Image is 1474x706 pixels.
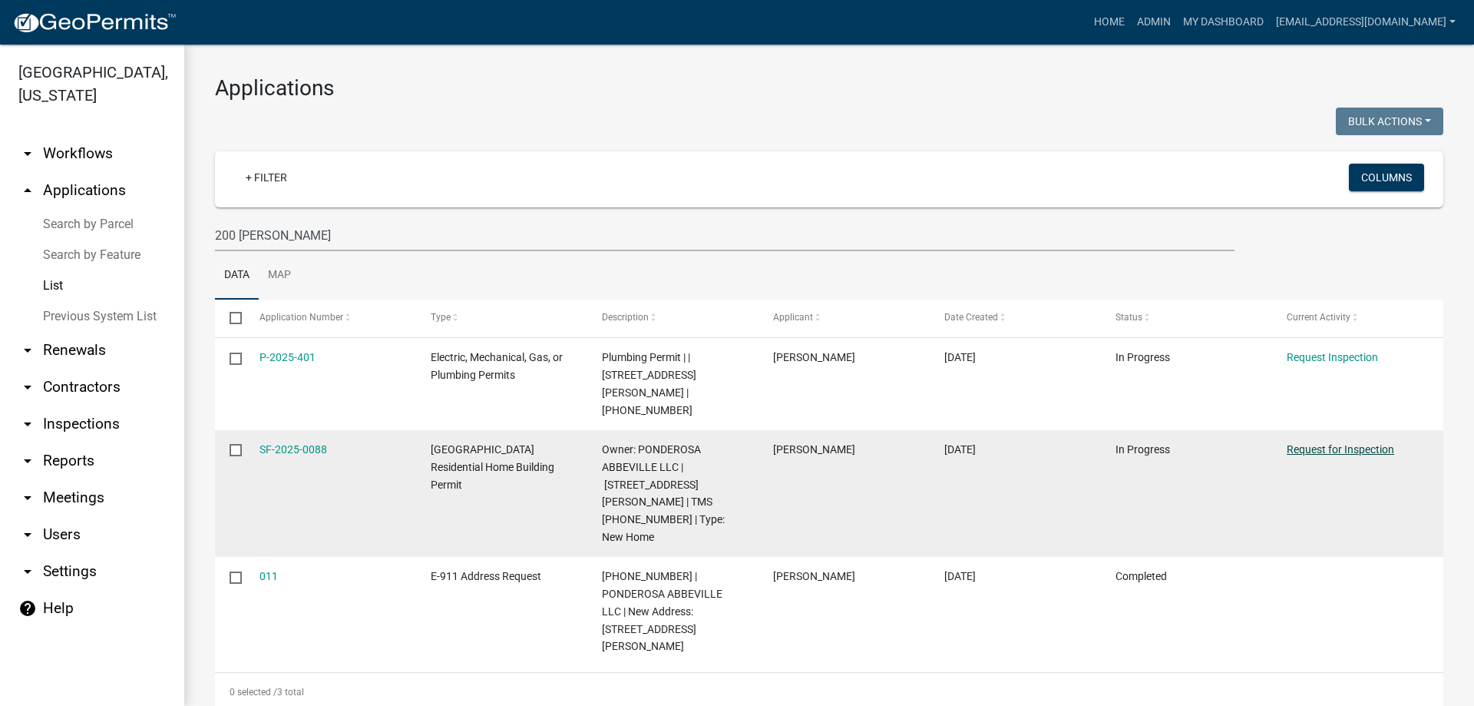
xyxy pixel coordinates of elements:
[431,351,563,381] span: Electric, Mechanical, Gas, or Plumbing Permits
[18,562,37,581] i: arrow_drop_down
[233,164,299,191] a: + Filter
[944,351,976,363] span: 08/19/2025
[215,220,1234,251] input: Search for applications
[18,525,37,544] i: arrow_drop_down
[1287,351,1378,363] a: Request Inspection
[1088,8,1131,37] a: Home
[18,378,37,396] i: arrow_drop_down
[259,443,327,456] a: SF-2025-0088
[1177,8,1270,37] a: My Dashboard
[1349,164,1424,191] button: Columns
[1101,300,1272,336] datatable-header-cell: Status
[431,570,541,582] span: E-911 Address Request
[602,351,696,416] span: Plumbing Permit | | 200 SHARON CHURCH RD | 145-00-00-058
[1115,351,1170,363] span: In Progress
[773,351,855,363] span: Chris Morgan
[18,415,37,433] i: arrow_drop_down
[215,75,1443,101] h3: Applications
[431,443,554,491] span: Abbeville County Residential Home Building Permit
[230,687,277,698] span: 0 selected /
[758,300,930,336] datatable-header-cell: Applicant
[1115,443,1170,456] span: In Progress
[944,312,998,323] span: Date Created
[18,341,37,360] i: arrow_drop_down
[259,251,300,300] a: Map
[587,300,758,336] datatable-header-cell: Description
[215,300,244,336] datatable-header-cell: Select
[259,570,278,582] a: 011
[1131,8,1177,37] a: Admin
[18,144,37,163] i: arrow_drop_down
[602,570,722,652] span: 145-00-00-058 | PONDEROSA ABBEVILLE LLC | New Address: 200 Sharon Church Rd
[215,251,259,300] a: Data
[18,452,37,470] i: arrow_drop_down
[773,570,855,582] span: James Sanders
[1272,300,1443,336] datatable-header-cell: Current Activity
[18,489,37,507] i: arrow_drop_down
[602,443,725,543] span: Owner: PONDEROSA ABBEVILLE LLC | 200 SHARON CHURCH RD | TMS 145-00-00-058 | Type: New Home
[415,300,587,336] datatable-header-cell: Type
[1287,443,1394,456] a: Request for Inspection
[1336,108,1443,135] button: Bulk Actions
[944,443,976,456] span: 08/04/2025
[944,570,976,582] span: 05/13/2025
[773,443,855,456] span: Chris Morgan
[1287,312,1350,323] span: Current Activity
[1115,570,1167,582] span: Completed
[259,312,343,323] span: Application Number
[244,300,415,336] datatable-header-cell: Application Number
[1115,312,1142,323] span: Status
[1270,8,1462,37] a: [EMAIL_ADDRESS][DOMAIN_NAME]
[18,599,37,618] i: help
[930,300,1101,336] datatable-header-cell: Date Created
[259,351,316,363] a: P-2025-401
[431,312,451,323] span: Type
[18,181,37,200] i: arrow_drop_up
[602,312,649,323] span: Description
[773,312,813,323] span: Applicant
